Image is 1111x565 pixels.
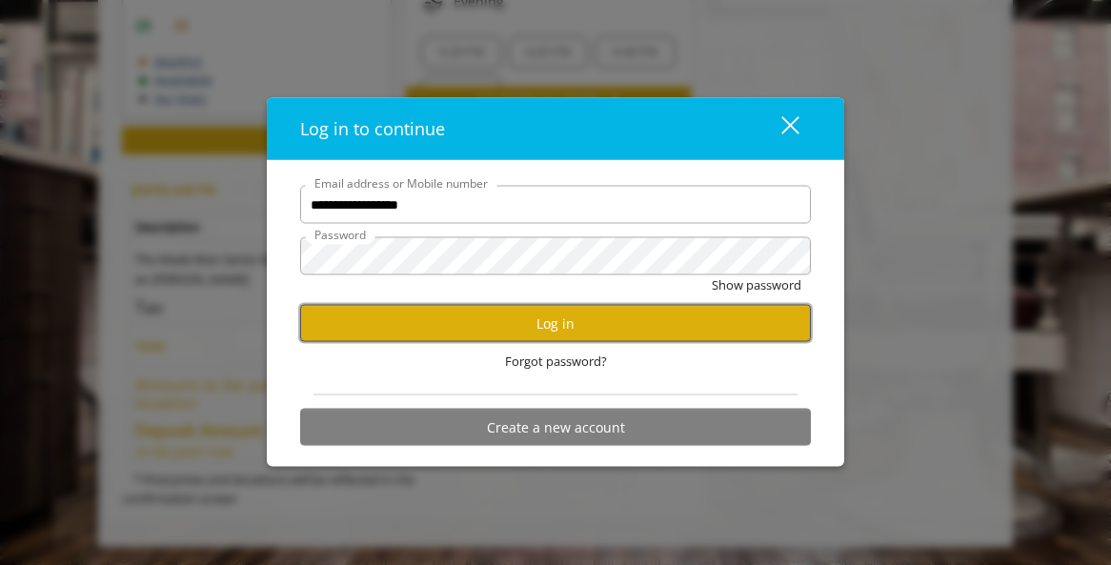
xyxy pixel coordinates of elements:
input: Email address or Mobile number [300,186,811,224]
input: Password [300,237,811,275]
button: Log in [300,305,811,342]
button: Create a new account [300,409,811,446]
div: close dialog [759,114,798,143]
label: Email address or Mobile number [305,174,497,192]
span: Forgot password? [505,352,607,372]
label: Password [305,226,375,244]
button: close dialog [746,110,811,149]
span: Log in to continue [300,117,445,140]
button: Show password [712,275,801,295]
